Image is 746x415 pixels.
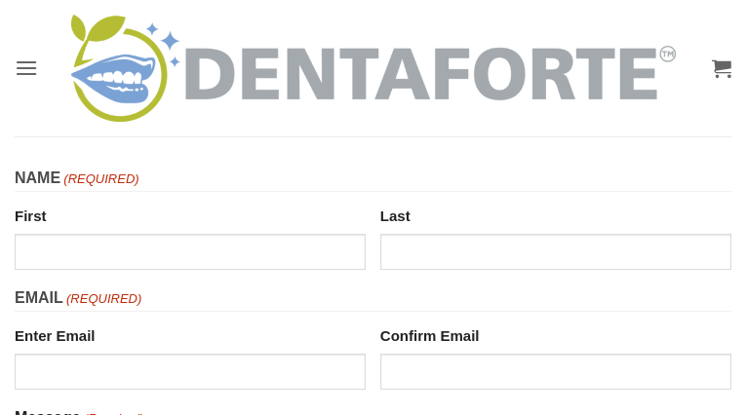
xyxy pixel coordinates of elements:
a: View cart [712,47,731,90]
label: First [15,200,366,228]
img: DENTAFORTE™ [71,15,676,122]
span: (Required) [64,289,141,310]
label: Confirm Email [380,320,731,348]
legend: Email [15,285,731,312]
a: Menu [15,44,38,92]
label: Enter Email [15,320,366,348]
legend: Name [15,166,731,192]
label: Last [380,200,731,228]
span: (Required) [62,170,139,190]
